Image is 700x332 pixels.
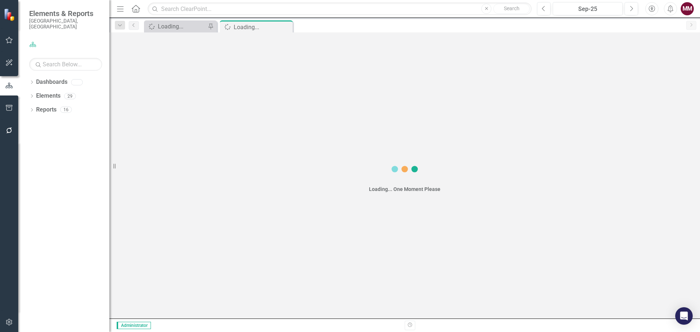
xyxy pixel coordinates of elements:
div: 29 [64,93,76,99]
a: Elements [36,92,61,100]
div: Loading... One Moment Please [369,185,440,193]
button: Sep-25 [553,2,623,15]
div: Loading... [158,22,206,31]
input: Search Below... [29,58,102,71]
div: Sep-25 [555,5,620,13]
div: 16 [60,107,72,113]
input: Search ClearPoint... [148,3,532,15]
span: Search [504,5,520,11]
span: Administrator [117,322,151,329]
a: Loading... [146,22,206,31]
div: Open Intercom Messenger [675,307,693,325]
small: [GEOGRAPHIC_DATA], [GEOGRAPHIC_DATA] [29,18,102,30]
button: MM [681,2,694,15]
span: Elements & Reports [29,9,102,18]
button: Search [493,4,530,14]
img: ClearPoint Strategy [4,8,17,21]
a: Reports [36,106,57,114]
div: Loading... [234,23,291,32]
a: Dashboards [36,78,67,86]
